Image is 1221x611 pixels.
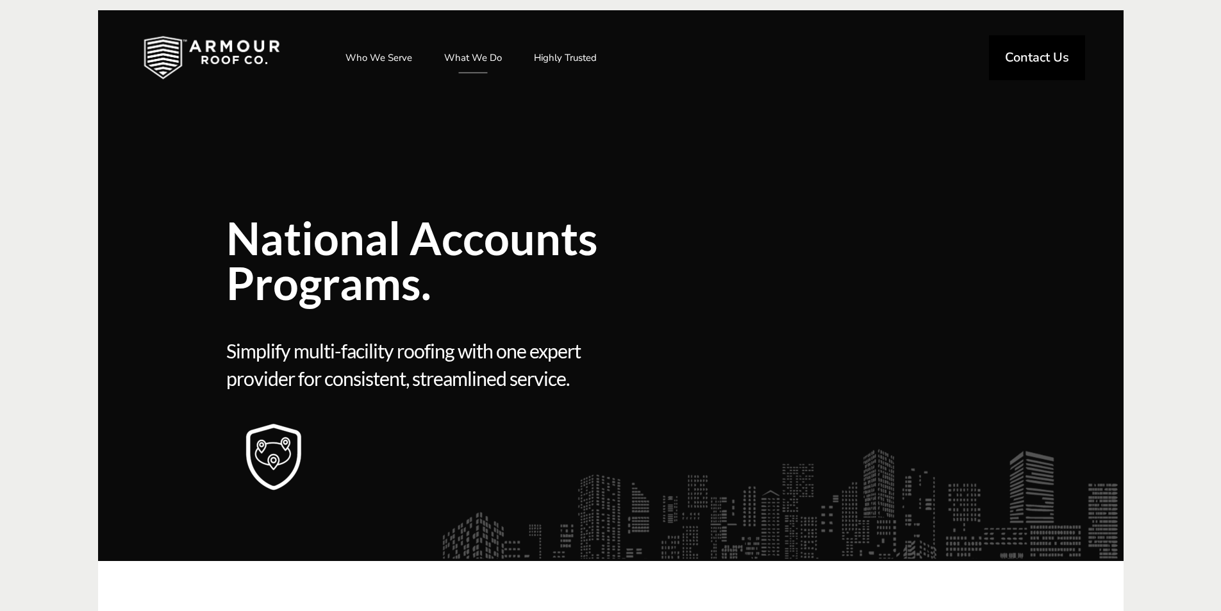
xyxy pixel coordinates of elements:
[989,35,1085,80] a: Contact Us
[431,42,515,74] a: What We Do
[123,26,300,90] img: Industrial and Commercial Roofing Company | Armour Roof Co.
[521,42,610,74] a: Highly Trusted
[226,337,606,392] span: Simplify multi-facility roofing with one expert provider for consistent, streamlined service.
[1005,51,1069,64] span: Contact Us
[333,42,425,74] a: Who We Serve
[226,215,797,305] span: National Accounts Programs.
